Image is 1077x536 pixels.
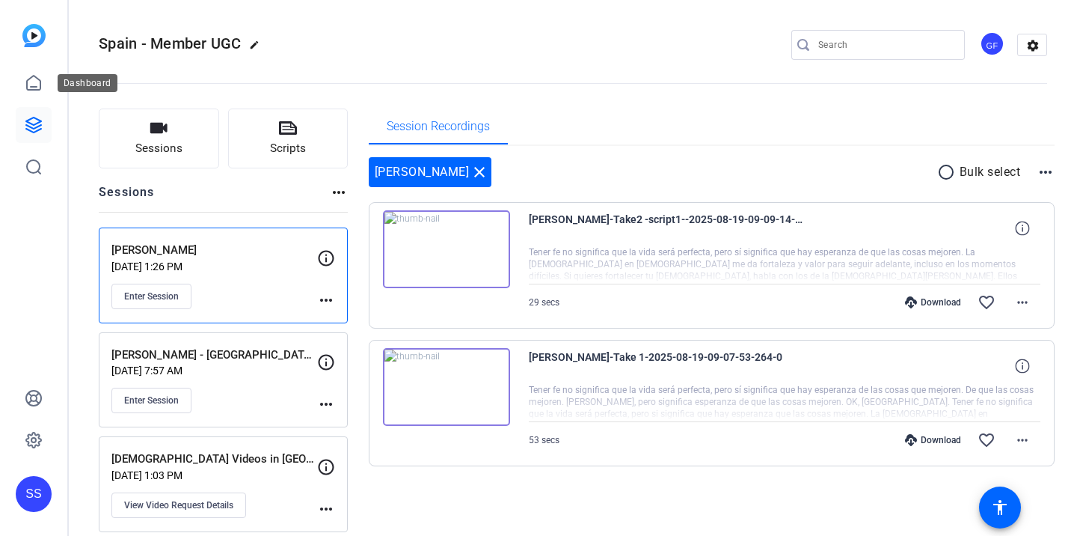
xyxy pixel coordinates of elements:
[529,297,559,308] span: 29 secs
[111,365,317,377] p: [DATE] 7:57 AM
[980,31,1004,56] div: GF
[383,210,510,288] img: thumb-nail
[111,388,191,413] button: Enter Session
[1037,163,1055,181] mat-icon: more_horiz
[16,476,52,512] div: SS
[369,157,492,187] div: [PERSON_NAME]
[317,500,335,518] mat-icon: more_horiz
[960,163,1021,181] p: Bulk select
[22,24,46,47] img: blue-gradient.svg
[978,431,995,449] mat-icon: favorite_border
[818,36,953,54] input: Search
[124,499,233,511] span: View Video Request Details
[111,347,317,364] p: [PERSON_NAME] - [GEOGRAPHIC_DATA] [DEMOGRAPHIC_DATA] Videos - [PERSON_NAME]
[980,31,1006,58] ngx-avatar: Gavin Feller
[249,40,267,58] mat-icon: edit
[529,210,806,246] span: [PERSON_NAME]-Take2 -script1--2025-08-19-09-09-14-182-0
[58,74,117,92] div: Dashboard
[978,293,995,311] mat-icon: favorite_border
[111,261,317,272] p: [DATE] 1:26 PM
[99,34,242,52] span: Spain - Member UGC
[383,348,510,426] img: thumb-nail
[1013,293,1031,311] mat-icon: more_horiz
[135,140,182,157] span: Sessions
[111,284,191,309] button: Enter Session
[111,242,317,259] p: [PERSON_NAME]
[317,291,335,309] mat-icon: more_horiz
[1013,431,1031,449] mat-icon: more_horiz
[111,493,246,518] button: View Video Request Details
[991,499,1009,517] mat-icon: accessibility
[387,121,490,133] span: Session Recordings
[124,395,179,406] span: Enter Session
[111,451,317,468] p: [DEMOGRAPHIC_DATA] Videos in [GEOGRAPHIC_DATA] - [PERSON_NAME] - Casting
[897,434,969,446] div: Download
[529,435,559,445] span: 53 secs
[99,109,219,168] button: Sessions
[99,183,155,212] h2: Sessions
[111,469,317,481] p: [DATE] 1:03 PM
[228,109,349,168] button: Scripts
[330,183,348,201] mat-icon: more_horiz
[270,140,306,157] span: Scripts
[124,290,179,302] span: Enter Session
[937,163,960,181] mat-icon: radio_button_unchecked
[1018,34,1048,57] mat-icon: settings
[897,296,969,308] div: Download
[470,163,488,181] mat-icon: close
[529,348,806,384] span: [PERSON_NAME]-Take 1-2025-08-19-09-07-53-264-0
[317,395,335,413] mat-icon: more_horiz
